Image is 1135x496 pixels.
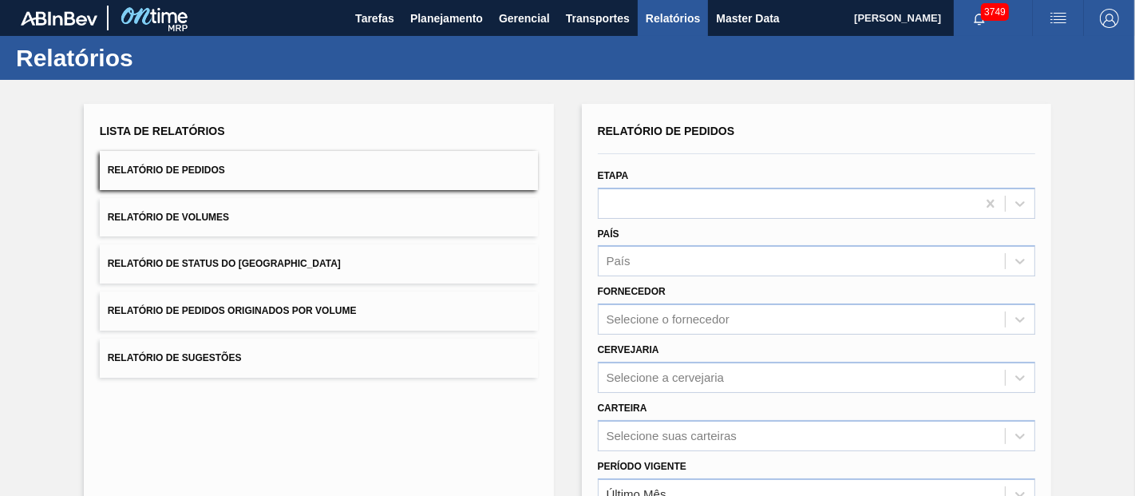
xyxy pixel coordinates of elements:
[100,151,538,190] button: Relatório de Pedidos
[598,344,659,355] label: Cervejaria
[598,125,735,137] span: Relatório de Pedidos
[607,313,730,327] div: Selecione o fornecedor
[598,286,666,297] label: Fornecedor
[1049,9,1068,28] img: userActions
[108,352,242,363] span: Relatório de Sugestões
[607,371,725,384] div: Selecione a cervejaria
[108,212,229,223] span: Relatório de Volumes
[355,9,394,28] span: Tarefas
[108,305,357,316] span: Relatório de Pedidos Originados por Volume
[598,170,629,181] label: Etapa
[607,429,737,442] div: Selecione suas carteiras
[566,9,630,28] span: Transportes
[499,9,550,28] span: Gerencial
[21,11,97,26] img: TNhmsLtSVTkK8tSr43FrP2fwEKptu5GPRR3wAAAABJRU5ErkJggg==
[598,228,619,240] label: País
[981,3,1009,21] span: 3749
[410,9,483,28] span: Planejamento
[16,49,299,67] h1: Relatórios
[108,258,341,269] span: Relatório de Status do [GEOGRAPHIC_DATA]
[100,292,538,331] button: Relatório de Pedidos Originados por Volume
[100,198,538,237] button: Relatório de Volumes
[598,403,647,414] label: Carteira
[607,255,631,268] div: País
[100,339,538,378] button: Relatório de Sugestões
[954,7,1005,30] button: Notificações
[1100,9,1119,28] img: Logout
[100,125,225,137] span: Lista de Relatórios
[100,244,538,284] button: Relatório de Status do [GEOGRAPHIC_DATA]
[646,9,700,28] span: Relatórios
[598,461,686,472] label: Período Vigente
[716,9,779,28] span: Master Data
[108,165,225,176] span: Relatório de Pedidos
